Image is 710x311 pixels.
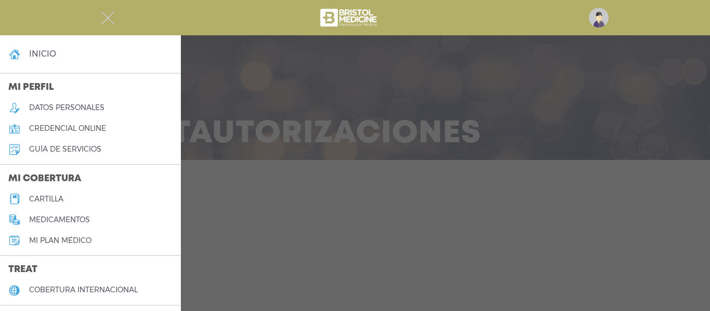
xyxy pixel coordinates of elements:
h5: Mi plan médico [29,236,91,245]
h4: inicio [29,49,56,59]
img: profile-placeholder.svg [589,8,609,28]
img: bristol-medicine-blanco.png [319,5,380,30]
h5: medicamentos [29,215,90,224]
img: Cober_menu-close-white.svg [101,11,114,24]
h5: cobertura internacional [29,286,138,294]
h5: guía de servicios [29,145,101,154]
h5: datos personales [29,103,104,112]
h5: cartilla [29,195,63,204]
h5: credencial online [29,124,106,133]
